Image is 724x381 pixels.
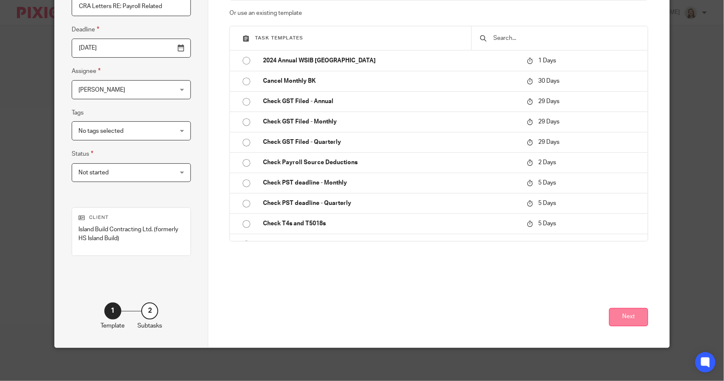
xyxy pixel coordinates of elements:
[263,179,518,187] p: Check PST deadline - Monthly
[72,109,84,117] label: Tags
[78,170,109,176] span: Not started
[72,25,99,34] label: Deadline
[263,138,518,146] p: Check GST Filed - Quarterly
[539,160,556,165] span: 2 Days
[539,98,560,104] span: 29 Days
[539,119,560,125] span: 29 Days
[78,214,184,221] p: Client
[609,308,648,326] button: Next
[263,199,518,207] p: Check PST deadline - Quarterly
[263,240,518,248] p: Check WCB Deadline - Annual
[104,303,121,319] div: 1
[72,39,191,58] input: Pick a date
[255,36,303,40] span: Task templates
[137,322,162,330] p: Subtasks
[539,58,556,64] span: 1 Days
[72,149,93,159] label: Status
[72,66,101,76] label: Assignee
[78,128,123,134] span: No tags selected
[539,200,556,206] span: 5 Days
[263,56,518,65] p: 2024 Annual WSIB [GEOGRAPHIC_DATA]
[263,77,518,85] p: Cancel Monthly BK
[493,34,639,43] input: Search...
[539,221,556,227] span: 5 Days
[141,303,158,319] div: 2
[263,118,518,126] p: Check GST Filed - Monthly
[229,9,648,17] p: Or use an existing template
[263,158,518,167] p: Check Payroll Source Deductions
[263,219,518,228] p: Check T4s and T5018s
[78,225,184,243] p: Island Build Contracting Ltd. (formerly HS Island Build)
[78,87,125,93] span: [PERSON_NAME]
[539,78,560,84] span: 30 Days
[539,180,556,186] span: 5 Days
[263,97,518,106] p: Check GST Filed - Annual
[539,241,560,247] span: 15 Days
[539,139,560,145] span: 29 Days
[101,322,125,330] p: Template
